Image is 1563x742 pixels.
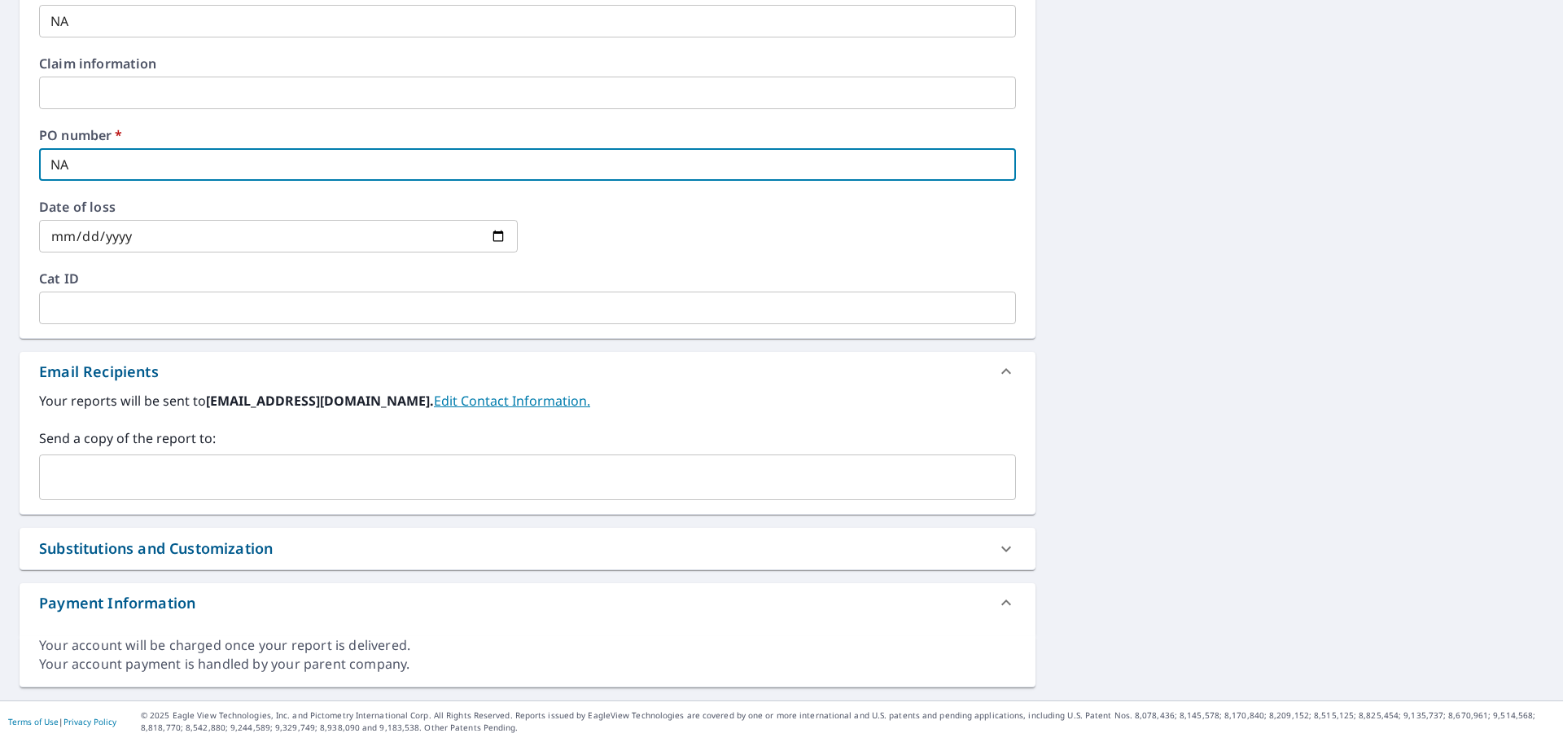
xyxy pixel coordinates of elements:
[8,717,116,727] p: |
[39,538,273,560] div: Substitutions and Customization
[39,200,518,213] label: Date of loss
[141,709,1555,734] p: © 2025 Eagle View Technologies, Inc. and Pictometry International Corp. All Rights Reserved. Repo...
[39,361,159,383] div: Email Recipients
[20,528,1035,569] div: Substitutions and Customization
[39,428,1016,448] label: Send a copy of the report to:
[434,392,590,410] a: EditContactInfo
[20,583,1035,622] div: Payment Information
[63,716,116,727] a: Privacy Policy
[39,272,1016,285] label: Cat ID
[39,655,1016,674] div: Your account payment is handled by your parent company.
[39,592,195,614] div: Payment Information
[39,129,1016,142] label: PO number
[39,636,1016,655] div: Your account will be charged once your report is delivered.
[206,392,434,410] b: [EMAIL_ADDRESS][DOMAIN_NAME].
[39,57,1016,70] label: Claim information
[39,391,1016,411] label: Your reports will be sent to
[8,716,59,727] a: Terms of Use
[20,352,1035,391] div: Email Recipients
